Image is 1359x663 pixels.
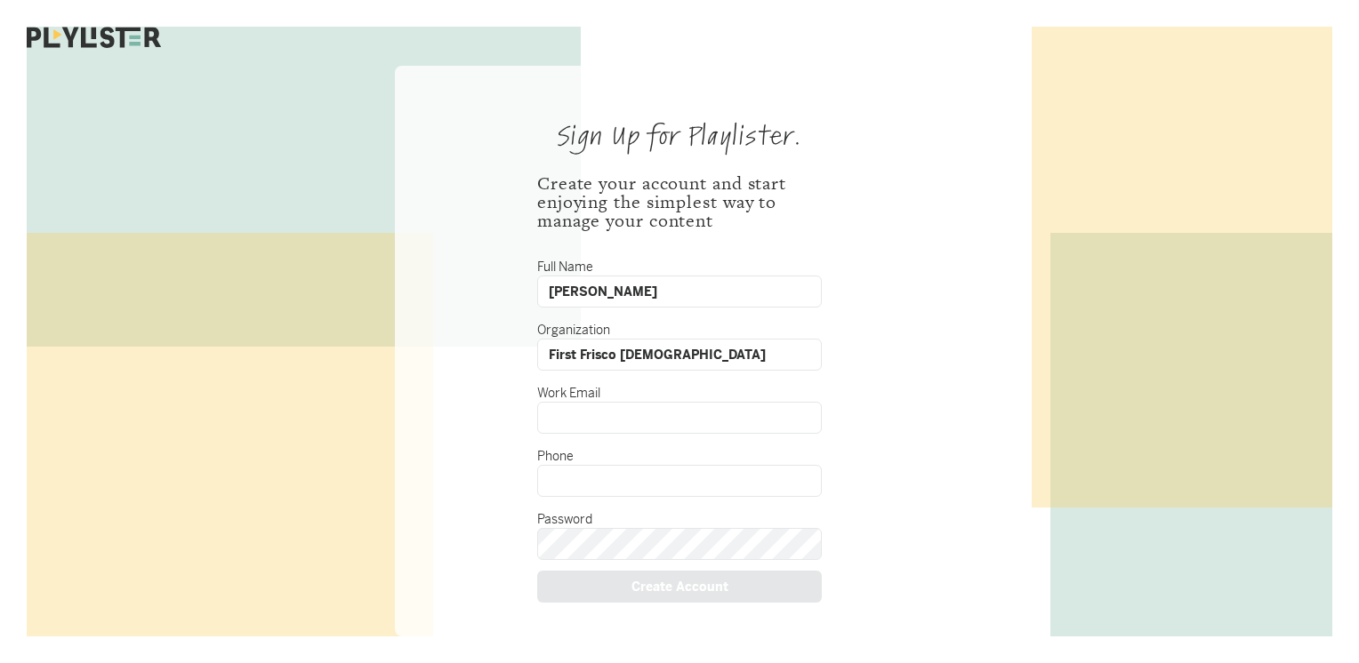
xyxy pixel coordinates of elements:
input: Organization [537,339,822,371]
div: Phone [537,450,822,462]
input: Phone [537,465,822,497]
div: Create Account [537,571,822,603]
div: Full Name [537,260,822,273]
div: Create your account and start enjoying the simplest way to manage your content [537,174,822,230]
input: Password [537,528,822,560]
div: Password [537,513,822,525]
input: Work Email [537,402,822,434]
div: Organization [537,324,822,336]
div: Sign Up for Playlister. [558,124,801,149]
div: Work Email [537,387,822,399]
input: Full Name [537,276,822,308]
